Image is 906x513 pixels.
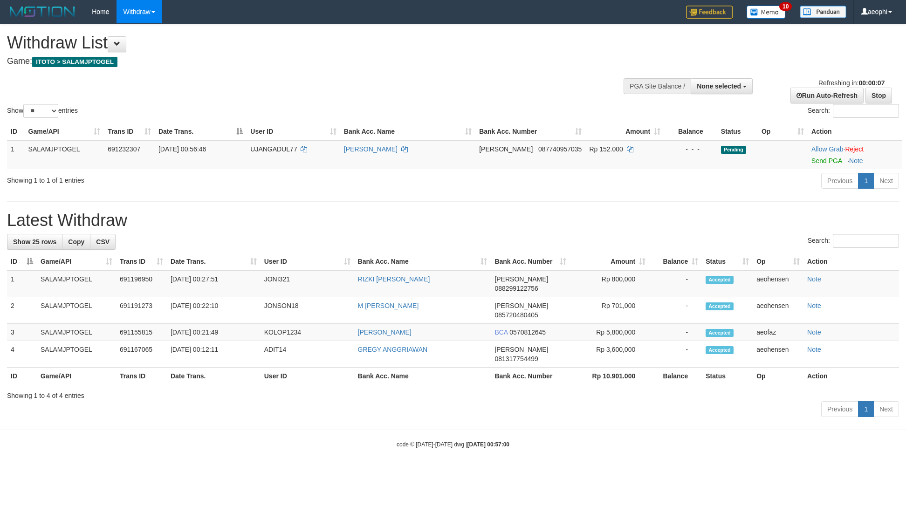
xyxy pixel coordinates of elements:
[664,123,717,140] th: Balance
[397,441,509,448] small: code © [DATE]-[DATE] dwg |
[37,368,116,385] th: Game/API
[158,145,206,153] span: [DATE] 00:56:46
[702,368,753,385] th: Status
[702,253,753,270] th: Status: activate to sort column ascending
[261,341,354,368] td: ADIT14
[845,145,864,153] a: Reject
[706,346,734,354] span: Accepted
[649,368,702,385] th: Balance
[873,401,899,417] a: Next
[494,346,548,353] span: [PERSON_NAME]
[808,104,899,118] label: Search:
[803,253,899,270] th: Action
[494,311,538,319] span: Copy 085720480405 to clipboard
[706,329,734,337] span: Accepted
[570,368,649,385] th: Rp 10.901.000
[697,82,741,90] span: None selected
[116,341,167,368] td: 691167065
[494,285,538,292] span: Copy 088299122756 to clipboard
[807,346,821,353] a: Note
[23,104,58,118] select: Showentries
[494,355,538,363] span: Copy 081317754499 to clipboard
[538,145,582,153] span: Copy 087740957035 to clipboard
[7,234,62,250] a: Show 25 rows
[7,387,899,400] div: Showing 1 to 4 of 4 entries
[808,123,902,140] th: Action
[494,302,548,309] span: [PERSON_NAME]
[37,270,116,297] td: SALAMJPTOGEL
[717,123,758,140] th: Status
[721,146,746,154] span: Pending
[753,297,803,324] td: aeohensen
[96,238,110,246] span: CSV
[7,5,78,19] img: MOTION_logo.png
[7,368,37,385] th: ID
[37,324,116,341] td: SALAMJPTOGEL
[821,401,858,417] a: Previous
[858,401,874,417] a: 1
[821,173,858,189] a: Previous
[167,270,261,297] td: [DATE] 00:27:51
[649,253,702,270] th: Balance: activate to sort column ascending
[570,253,649,270] th: Amount: activate to sort column ascending
[649,324,702,341] td: -
[167,324,261,341] td: [DATE] 00:21:49
[570,297,649,324] td: Rp 701,000
[479,145,533,153] span: [PERSON_NAME]
[344,145,398,153] a: [PERSON_NAME]
[753,253,803,270] th: Op: activate to sort column ascending
[116,297,167,324] td: 691191273
[261,253,354,270] th: User ID: activate to sort column ascending
[7,34,595,52] h1: Withdraw List
[808,234,899,248] label: Search:
[686,6,733,19] img: Feedback.jpg
[7,104,78,118] label: Show entries
[509,328,546,336] span: Copy 0570812645 to clipboard
[354,368,491,385] th: Bank Acc. Name
[7,270,37,297] td: 1
[116,253,167,270] th: Trans ID: activate to sort column ascending
[37,297,116,324] td: SALAMJPTOGEL
[25,140,104,169] td: SALAMJPTOGEL
[261,324,354,341] td: KOLOP1234
[873,173,899,189] a: Next
[649,297,702,324] td: -
[811,145,843,153] a: Allow Grab
[116,270,167,297] td: 691196950
[247,123,340,140] th: User ID: activate to sort column ascending
[753,270,803,297] td: aeohensen
[858,173,874,189] a: 1
[7,172,371,185] div: Showing 1 to 1 of 1 entries
[570,324,649,341] td: Rp 5,800,000
[649,270,702,297] td: -
[803,368,899,385] th: Action
[475,123,585,140] th: Bank Acc. Number: activate to sort column ascending
[691,78,753,94] button: None selected
[706,302,734,310] span: Accepted
[818,79,885,87] span: Refreshing in:
[32,57,117,67] span: ITOTO > SALAMJPTOGEL
[491,368,570,385] th: Bank Acc. Number
[116,368,167,385] th: Trans ID
[261,368,354,385] th: User ID
[7,123,25,140] th: ID
[358,346,428,353] a: GREGY ANGGRIAWAN
[261,270,354,297] td: JONI321
[589,145,623,153] span: Rp 152.000
[811,157,842,164] a: Send PGA
[865,88,892,103] a: Stop
[570,270,649,297] td: Rp 800,000
[7,140,25,169] td: 1
[7,211,899,230] h1: Latest Withdraw
[807,328,821,336] a: Note
[340,123,475,140] th: Bank Acc. Name: activate to sort column ascending
[758,123,808,140] th: Op: activate to sort column ascending
[849,157,863,164] a: Note
[858,79,885,87] strong: 00:00:07
[570,341,649,368] td: Rp 3,600,000
[706,276,734,284] span: Accepted
[167,297,261,324] td: [DATE] 00:22:10
[7,341,37,368] td: 4
[25,123,104,140] th: Game/API: activate to sort column ascending
[90,234,116,250] a: CSV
